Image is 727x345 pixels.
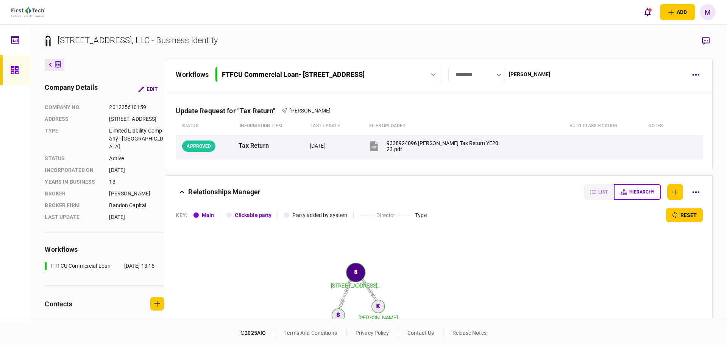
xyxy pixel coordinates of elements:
text: 3 [354,269,357,275]
th: last update [307,117,365,135]
div: Limited Liability Company - [GEOGRAPHIC_DATA] [109,127,164,151]
div: FTFCU Commercial Loan - [STREET_ADDRESS] [222,70,365,78]
button: open adding identity options [660,4,695,20]
div: APPROVED [182,140,215,152]
div: address [45,115,101,123]
div: last update [45,213,101,221]
div: Party added by system [292,211,347,219]
div: [DATE] 13:15 [124,262,155,270]
button: FTFCU Commercial Loan- [STREET_ADDRESS] [215,67,442,82]
div: years in business [45,178,101,186]
div: 9338924096 Karen Gray Tax Return YE2023.pdf [387,140,501,152]
div: Broker [45,190,101,198]
div: 13 [109,178,164,186]
div: [DATE] [310,142,326,150]
div: [PERSON_NAME] [509,70,551,78]
div: Type [45,127,101,151]
button: Edit [132,82,164,96]
div: KEY : [176,211,187,219]
div: company no. [45,103,101,111]
div: [PERSON_NAME] [109,190,164,198]
a: FTFCU Commercial Loan[DATE] 13:15 [45,262,154,270]
div: contacts [45,299,72,309]
a: terms and conditions [284,330,337,336]
button: open notifications list [640,4,655,20]
div: [STREET_ADDRESS] [109,115,164,123]
div: © 2025 AIO [240,329,275,337]
a: contact us [407,330,434,336]
tspan: [STREET_ADDRESS]... [331,283,381,289]
button: reset [666,208,703,222]
button: M [700,4,716,20]
div: Relationships Manager [188,184,261,200]
div: Clickable party [235,211,271,219]
div: Main [202,211,214,219]
div: FTFCU Commercial Loan [51,262,111,270]
div: [DATE] [109,166,164,174]
div: Tax Return [239,137,304,155]
button: 9338924096 Karen Gray Tax Return YE2023.pdf [368,137,501,155]
div: workflows [176,69,209,80]
button: list [584,184,614,200]
div: incorporated on [45,166,101,174]
div: Update Request for "Tax Return" [176,107,281,115]
th: Files uploaded [365,117,566,135]
th: notes [644,117,676,135]
text: Correspondent Broker [335,270,357,314]
div: company details [45,82,98,96]
div: [DATE] [109,213,164,221]
text: K [377,303,380,309]
a: release notes [452,330,487,336]
th: Information item [236,117,307,135]
th: auto classification [566,117,644,135]
div: broker firm [45,201,101,209]
div: Bandon Capital [109,201,164,209]
a: privacy policy [356,330,389,336]
th: status [176,117,236,135]
tspan: [PERSON_NAME] [359,315,398,321]
div: 201225610159 [109,103,164,111]
div: status [45,155,101,162]
img: client company logo [11,7,45,17]
div: [STREET_ADDRESS], LLC - Business identity [58,34,217,47]
span: [PERSON_NAME] [289,108,331,114]
div: Active [109,155,164,162]
span: list [598,189,608,195]
text: S [337,312,340,318]
button: hierarchy [614,184,661,200]
span: hierarchy [629,189,654,195]
div: Type [415,211,427,219]
div: workflows [45,244,164,254]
